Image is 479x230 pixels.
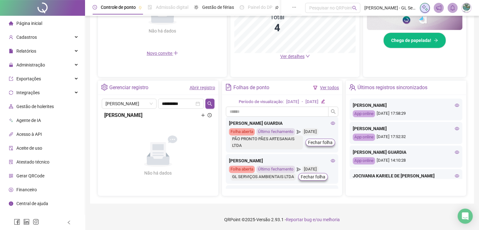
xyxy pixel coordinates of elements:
span: Financeiro [16,187,37,192]
div: App online [353,134,375,141]
span: Gestão de férias [202,5,234,10]
span: instagram [33,219,39,225]
span: file-done [148,5,152,9]
div: [DATE] [305,99,318,105]
span: qrcode [9,174,13,178]
span: Fechar folha [308,139,333,146]
span: Novo convite [147,51,178,56]
div: PÃO PRONTO PÃES ARTESANAIS LTDA [231,135,303,149]
div: Folhas de ponto [233,82,269,93]
span: api [9,132,13,136]
div: [PERSON_NAME] [229,188,335,195]
img: 86609 [462,3,471,13]
span: left [67,220,71,225]
span: Ver detalhes [280,54,305,59]
button: Chega de papelada! [383,32,446,48]
div: [PERSON_NAME] [229,157,335,164]
span: arrow-right [434,38,438,43]
span: dashboard [240,5,244,9]
span: setting [101,84,108,90]
div: [DATE] 17:52:32 [353,134,459,141]
span: clock-circle [93,5,97,9]
div: [DATE] 14:10:28 [353,157,459,164]
div: GL SERVIÇOS AMBIENTAIS LTDA [231,173,296,181]
span: facebook [14,219,20,225]
span: bell [450,5,455,11]
span: sun [194,5,198,9]
div: [DATE] 17:58:29 [353,110,459,118]
span: solution [9,160,13,164]
div: [DATE] [286,99,299,105]
span: Gestão de holerites [16,104,54,109]
div: [PERSON_NAME] [353,102,459,109]
a: Abrir registro [190,85,215,90]
a: Ver detalhes down [280,54,310,59]
div: - [302,99,303,105]
span: eye [455,174,459,178]
div: Não há dados [129,170,187,176]
span: Versão [256,217,270,222]
span: file [9,49,13,53]
span: Atestado técnico [16,159,49,164]
span: search [207,101,212,106]
a: Ver todos [320,85,339,90]
span: ellipsis [292,5,296,9]
span: Central de ajuda [16,201,48,206]
div: [DATE] [302,128,318,135]
div: Gerenciar registro [109,82,148,93]
span: Página inicial [16,21,42,26]
span: Administração [16,62,45,67]
span: [PERSON_NAME] - GL Serviços Ambientais LTDA [364,4,416,11]
div: [PERSON_NAME] [104,111,212,119]
div: Folha aberta [229,166,255,173]
span: user-add [9,35,13,39]
span: export [9,77,13,81]
span: plus [201,113,205,117]
span: edit [321,99,325,103]
span: send [297,128,301,135]
img: sparkle-icon.fc2bf0ac1784a2077858766a79e2daf3.svg [421,4,428,11]
span: clock-circle [208,113,212,117]
span: lock [9,63,13,67]
span: Cadastros [16,35,37,40]
span: file-text [225,84,232,90]
span: Controle de ponto [101,5,136,10]
span: pushpin [275,6,279,9]
div: App online [353,110,375,118]
span: linkedin [23,219,30,225]
span: Agente de IA [16,118,41,123]
span: plus [173,50,178,55]
span: sync [9,90,13,95]
span: Integrações [16,90,40,95]
span: filter [313,85,317,90]
span: Acesso à API [16,132,42,137]
span: eye [455,103,459,107]
div: Open Intercom Messenger [458,209,473,224]
span: home [9,21,13,26]
span: down [305,54,310,58]
span: eye [455,126,459,131]
span: team [349,84,356,90]
span: audit [9,146,13,150]
div: [PERSON_NAME] [353,125,459,132]
span: Relatórios [16,49,36,54]
div: Últimos registros sincronizados [357,82,427,93]
span: info-circle [9,201,13,206]
span: Admissão digital [156,5,188,10]
span: Exportações [16,76,41,81]
div: [DATE] [302,166,318,173]
span: Chega de papelada! [391,37,431,44]
span: eye [331,158,335,163]
span: notification [436,5,442,11]
div: Último fechamento [256,128,295,135]
div: App online [353,157,375,164]
span: Reportar bug e/ou melhoria [286,217,340,222]
span: dollar [9,187,13,192]
span: apartment [9,104,13,109]
span: Aceite de uso [16,146,42,151]
span: pushpin [138,6,142,9]
span: eye [455,150,459,154]
span: eye [331,121,335,125]
span: search [331,109,336,114]
div: JOCIVANIA KARIELE DE [PERSON_NAME] [353,172,459,179]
